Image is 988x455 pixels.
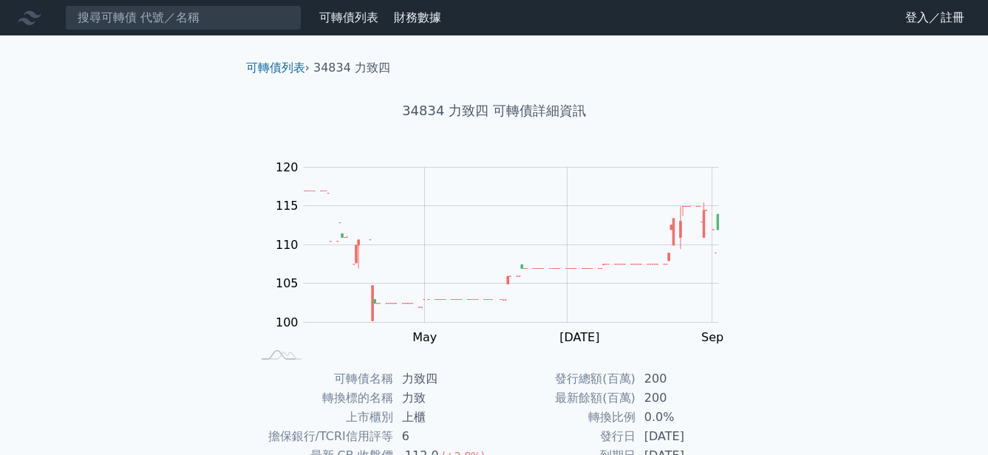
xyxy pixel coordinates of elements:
[393,408,494,427] td: 上櫃
[246,59,310,77] li: ›
[494,408,636,427] td: 轉換比例
[636,427,737,446] td: [DATE]
[559,330,599,344] tspan: [DATE]
[636,389,737,408] td: 200
[65,5,301,30] input: 搜尋可轉債 代號／名稱
[276,315,299,329] tspan: 100
[276,199,299,213] tspan: 115
[252,408,393,427] td: 上市櫃別
[494,369,636,389] td: 發行總額(百萬)
[701,330,723,344] tspan: Sep
[276,160,299,174] tspan: 120
[252,369,393,389] td: 可轉債名稱
[252,389,393,408] td: 轉換標的名稱
[304,191,718,321] g: Series
[893,6,976,30] a: 登入／註冊
[234,100,754,121] h1: 34834 力致四 可轉債詳細資訊
[393,369,494,389] td: 力致四
[246,61,305,75] a: 可轉債列表
[313,59,390,77] li: 34834 力致四
[276,276,299,290] tspan: 105
[394,10,441,24] a: 財務數據
[636,408,737,427] td: 0.0%
[494,427,636,446] td: 發行日
[252,427,393,446] td: 擔保銀行/TCRI信用評等
[268,160,741,344] g: Chart
[494,389,636,408] td: 最新餘額(百萬)
[276,238,299,252] tspan: 110
[412,330,437,344] tspan: May
[636,369,737,389] td: 200
[319,10,378,24] a: 可轉債列表
[393,427,494,446] td: 6
[393,389,494,408] td: 力致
